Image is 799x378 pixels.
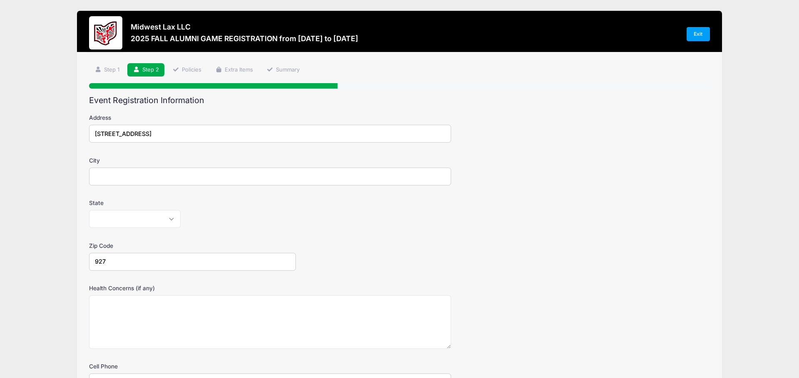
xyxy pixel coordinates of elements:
[89,284,296,292] label: Health Concerns (if any)
[89,253,296,271] input: xxxxx
[131,34,358,43] h3: 2025 FALL ALUMNI GAME REGISTRATION from [DATE] to [DATE]
[89,96,710,105] h2: Event Registration Information
[89,156,296,165] label: City
[210,63,258,77] a: Extra Items
[687,27,710,41] a: Exit
[261,63,305,77] a: Summary
[89,114,296,122] label: Address
[167,63,207,77] a: Policies
[127,63,164,77] a: Step 2
[89,362,296,371] label: Cell Phone
[89,242,296,250] label: Zip Code
[89,199,296,207] label: State
[89,63,125,77] a: Step 1
[131,22,358,31] h3: Midwest Lax LLC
